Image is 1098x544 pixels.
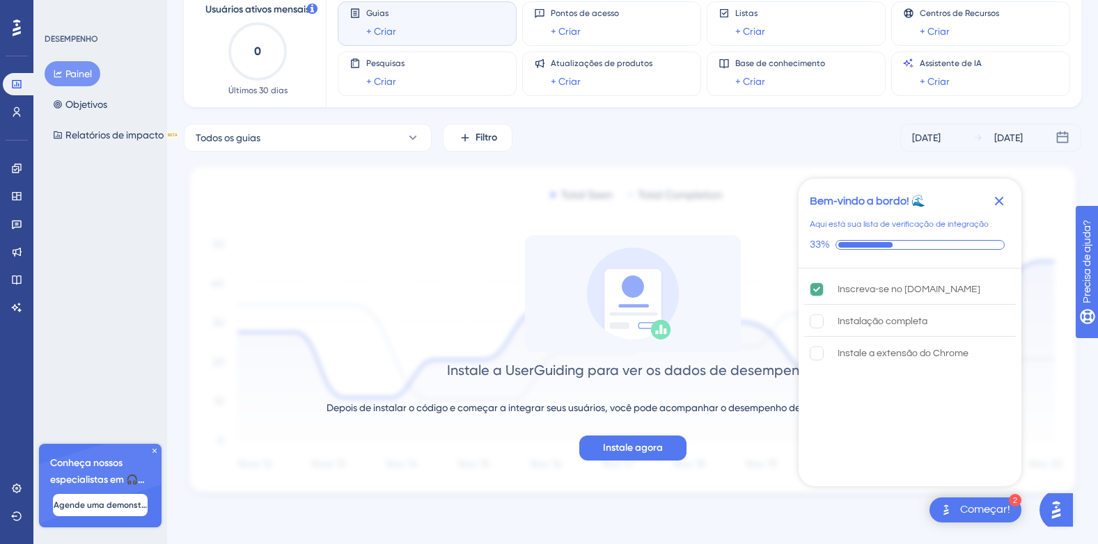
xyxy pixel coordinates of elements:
[579,435,687,461] button: Instale agora
[45,33,98,45] div: DESEMPENHO
[50,455,150,488] span: Conheça nossos especialistas em 🎧 integração
[920,58,982,69] span: Assistente de IA
[254,45,261,58] text: 0
[551,73,581,90] a: + Criar
[35,3,118,20] span: Precisa de ajuda?
[551,8,619,19] span: Pontos de acesso
[45,61,100,86] button: Painel
[54,499,147,511] span: Agende uma demonstração
[65,96,107,113] font: Objetivos
[196,129,260,146] span: Todos os guias
[366,58,405,69] span: Pesquisas
[804,274,1016,305] div: Inscreva-se para UserGuiding.com está concluído.
[799,179,1021,486] div: Contêiner de lista de verificação
[810,193,925,209] div: Bem-vindo a bordo! 🌊
[45,92,116,117] button: Objetivos
[960,502,1010,518] div: Começar!
[920,23,950,40] a: + Criar
[366,73,396,90] a: + Criar
[838,281,980,298] div: Inscreva-se no [DOMAIN_NAME]
[603,440,663,456] span: Instale agora
[938,502,955,518] img: texto alternativo de imagem do iniciador
[988,190,1010,212] div: Fechar lista de verificação
[838,313,927,330] div: Instalação completa
[735,8,765,19] span: Listas
[735,73,765,90] a: + Criar
[65,127,164,143] font: Relatórios de impacto
[366,8,396,19] span: Guias
[184,163,1081,499] img: 1ec67ef948eb2d50f6bf237e9abc4f97.svg
[476,129,497,146] span: Filtro
[735,23,765,40] a: + Criar
[205,1,310,18] span: Usuários ativos mensais
[735,58,825,69] span: Base de conhecimento
[443,124,512,152] button: Filtro
[838,345,968,362] div: Instale a extensão do Chrome
[994,129,1023,146] div: [DATE]
[228,85,288,96] span: Últimos 30 dias
[447,360,818,380] div: Instale a UserGuiding para ver os dados de desempenho.
[366,23,396,40] a: + Criar
[45,122,187,147] button: Relatórios de impactoBETA
[1009,494,1021,506] div: 2
[810,239,830,251] div: 33%
[327,399,939,416] div: Depois de instalar o código e começar a integrar seus usuários, você pode acompanhar o desempenho...
[65,65,92,82] font: Painel
[184,124,432,152] button: Todos os guias
[804,306,1016,337] div: A instalação completa está incompleta.
[930,497,1021,522] div: Abra o Get Started! Lista de verificação, módulos restantes: 2
[1040,489,1081,531] iframe: UserGuiding AI Assistant Launcher
[920,73,950,90] a: + Criar
[53,494,148,516] button: Agende uma demonstração
[912,129,941,146] div: [DATE]
[551,58,652,69] span: Atualizações de produtos
[810,239,1010,251] div: Progresso da lista de verificação: 33%
[799,269,1021,483] div: Itens da lista de verificação
[804,338,1016,369] div: A instalação da extensão do Chrome está incompleta.
[920,8,999,19] span: Centros de Recursos
[810,218,989,232] div: Aqui está sua lista de verificação de integração
[166,131,179,138] div: BETA
[551,23,581,40] a: + Criar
